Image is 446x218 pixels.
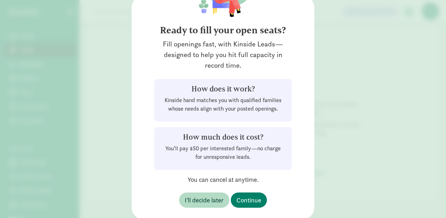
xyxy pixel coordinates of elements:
h4: Ready to fill your open seats? [143,24,303,36]
span: Continue [236,195,261,205]
span: I’ll decide later [185,195,224,205]
p: You’ll pay $50 per interested family—no charge for unresponsive leads. [163,144,283,161]
h5: How does it work? [163,85,283,93]
p: Kinside hand matches you with qualified families whose needs align with your posted openings. [163,96,283,113]
button: I’ll decide later [179,192,229,208]
h5: How much does it cost? [163,133,283,141]
p: You can cancel at anytime. [154,175,292,184]
iframe: Chat Widget [411,184,446,218]
button: Continue [231,192,267,208]
div: Fill openings fast, with Kinside Leads—designed to help you hit full capacity in record time. [143,39,303,71]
